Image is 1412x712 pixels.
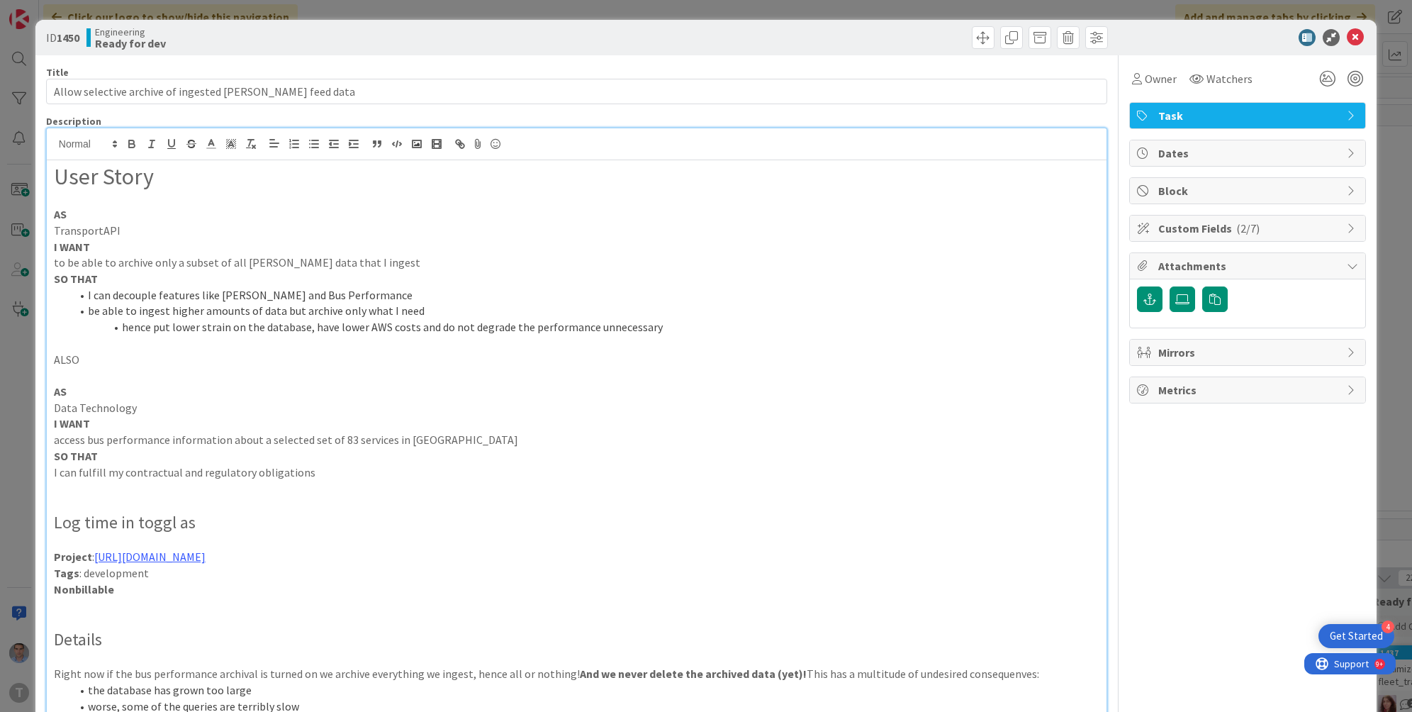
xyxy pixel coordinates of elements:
span: ID [46,29,79,46]
span: Watchers [1206,70,1253,87]
li: be able to ingest higher amounts of data but archive only what I need [71,303,1099,319]
strong: SO THAT [54,272,98,286]
input: type card name here... [46,79,1107,104]
span: Description [46,115,101,128]
h1: User Story [54,163,1099,190]
strong: AS [54,384,67,399]
strong: SO THAT [54,449,98,463]
span: Task [1158,107,1340,124]
p: Data Technology [54,400,1099,416]
p: Right now if the bus performance archival is turned on we archive everything we ingest, hence all... [54,666,1099,682]
p: to be able to archive only a subset of all [PERSON_NAME] data that I ingest [54,255,1099,271]
span: Dates [1158,145,1340,162]
li: the database has grown too large [71,682,1099,699]
div: Open Get Started checklist, remaining modules: 4 [1318,624,1394,648]
p: access bus performance information about a selected set of 83 services in [GEOGRAPHIC_DATA] [54,432,1099,448]
span: Engineering [95,26,166,38]
p: : [54,549,1099,565]
p: TransportAPI [54,223,1099,239]
li: I can decouple features like [PERSON_NAME] and Bus Performance [71,287,1099,304]
div: 9+ [72,6,79,17]
span: Mirrors [1158,344,1340,361]
strong: I WANT [54,240,90,254]
h2: Details [54,630,1099,650]
strong: Tags [54,566,79,580]
a: [URL][DOMAIN_NAME] [94,550,206,564]
b: 1450 [57,30,79,45]
strong: Project [54,550,92,564]
p: : development [54,565,1099,582]
label: Title [46,66,69,79]
strong: I WANT [54,416,90,430]
span: Support [30,2,65,19]
span: ( 2/7 ) [1236,221,1260,235]
b: Ready for dev [95,38,166,49]
span: Custom Fields [1158,220,1340,237]
div: Get Started [1330,629,1383,643]
strong: Nonbillable [54,582,114,596]
span: Owner [1145,70,1177,87]
div: 4 [1382,621,1394,633]
strong: AS [54,207,67,221]
p: ALSO [54,352,1099,368]
span: Metrics [1158,382,1340,399]
p: I can fulfill my contractual and regulatory obligations [54,465,1099,481]
strong: And we never delete the archived data (yet)! [580,667,807,681]
li: hence put lower strain on the database, have lower AWS costs and do not degrade the performance u... [71,319,1099,335]
span: Attachments [1158,257,1340,274]
span: Block [1158,182,1340,199]
h2: Log time in toggl as [54,513,1099,533]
